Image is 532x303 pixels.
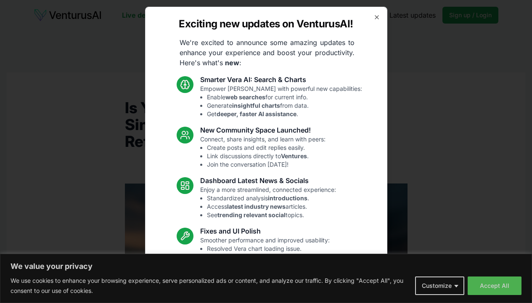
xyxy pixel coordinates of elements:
p: Smoother performance and improved usability: [200,236,330,270]
strong: web searches [225,93,265,101]
strong: new [225,58,239,67]
h3: New Community Space Launched! [200,125,326,135]
strong: introductions [268,194,307,202]
p: Enjoy a more streamlined, connected experience: [200,186,336,219]
strong: deeper, faster AI assistance [217,110,296,117]
h2: Exciting new updates on VenturusAI! [179,17,353,31]
h3: Fixes and UI Polish [200,226,330,236]
li: Generate from data. [207,101,362,110]
strong: Ventures [281,152,307,159]
li: Resolved Vera chart loading issue. [207,245,330,253]
p: Empower [PERSON_NAME] with powerful new capabilities: [200,85,362,118]
strong: trending relevant social [217,211,286,218]
p: We're excited to announce some amazing updates to enhance your experience and boost your producti... [173,37,361,68]
li: Create posts and edit replies easily. [207,144,326,152]
li: Enable for current info. [207,93,362,101]
li: See topics. [207,211,336,219]
li: Link discussions directly to . [207,152,326,160]
p: Connect, share insights, and learn with peers: [200,135,326,169]
li: Get . [207,110,362,118]
strong: insightful charts [232,102,280,109]
h3: Smarter Vera AI: Search & Charts [200,74,362,85]
strong: latest industry news [227,203,286,210]
li: Access articles. [207,202,336,211]
h3: Dashboard Latest News & Socials [200,175,336,186]
li: Join the conversation [DATE]! [207,160,326,169]
li: Standardized analysis . [207,194,336,202]
li: Enhanced overall UI consistency. [207,261,330,270]
li: Fixed mobile chat & sidebar glitches. [207,253,330,261]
